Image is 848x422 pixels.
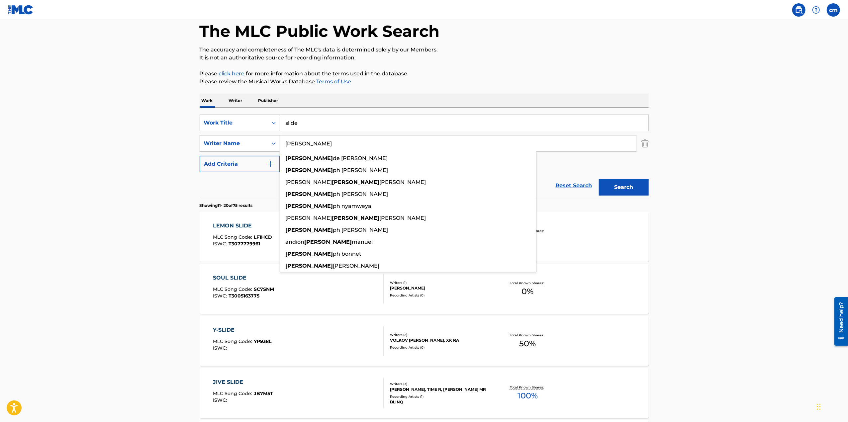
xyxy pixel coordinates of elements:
p: It is not an authoritative source for recording information. [200,54,649,62]
div: Y-SLIDE [213,326,271,334]
div: JIVE SLIDE [213,378,273,386]
strong: [PERSON_NAME] [286,167,333,173]
p: Writer [227,94,244,108]
span: manuel [352,239,373,245]
span: ISWC : [213,345,229,351]
img: 9d2ae6d4665cec9f34b9.svg [267,160,275,168]
span: [PERSON_NAME] [380,215,426,221]
span: MLC Song Code : [213,286,254,292]
strong: [PERSON_NAME] [286,227,333,233]
span: ISWC : [213,241,229,247]
span: ISWC : [213,293,229,299]
a: Y-SLIDEMLC Song Code:YP938LISWC:Writers (2)VOLKOV [PERSON_NAME], XK RARecording Artists (0)Total ... [200,316,649,366]
p: The accuracy and completeness of The MLC's data is determined solely by our Members. [200,46,649,54]
div: VOLKOV [PERSON_NAME], XK RA [390,337,490,343]
a: Public Search [792,3,805,17]
a: LEMON SLIDEMLC Song Code:LF1HCDISWC:T3077779961Writers (1)[PERSON_NAME] [PERSON_NAME]Recording Ar... [200,212,649,262]
span: [PERSON_NAME] [286,215,332,221]
div: Writers ( 1 ) [390,280,490,285]
img: Delete Criterion [641,135,649,152]
strong: [PERSON_NAME] [332,215,380,221]
strong: [PERSON_NAME] [286,191,333,197]
span: 100 % [518,390,538,402]
p: Please review the Musical Works Database [200,78,649,86]
span: MLC Song Code : [213,234,254,240]
a: click here [219,70,245,77]
div: SOUL SLIDE [213,274,274,282]
span: 50 % [519,338,536,350]
span: [PERSON_NAME] [380,179,426,185]
a: SOUL SLIDEMLC Song Code:SC7SNMISWC:T3005163775Writers (1)[PERSON_NAME]Recording Artists (0)Total ... [200,264,649,314]
div: Writers ( 3 ) [390,381,490,386]
div: BLINQ [390,399,490,405]
strong: [PERSON_NAME] [286,203,333,209]
span: ph [PERSON_NAME] [333,191,388,197]
p: Publisher [256,94,280,108]
p: Total Known Shares: [510,333,545,338]
span: YP938L [254,338,271,344]
button: Add Criteria [200,156,280,172]
p: Showing 11 - 20 of 75 results [200,203,253,209]
div: Work Title [204,119,264,127]
div: Recording Artists ( 0 ) [390,293,490,298]
img: MLC Logo [8,5,34,15]
iframe: Chat Widget [815,390,848,422]
span: ph nyamweya [333,203,372,209]
span: ph [PERSON_NAME] [333,227,388,233]
strong: [PERSON_NAME] [332,179,380,185]
div: [PERSON_NAME] [390,285,490,291]
span: [PERSON_NAME] [286,179,332,185]
div: Drag [817,397,821,417]
a: JIVE SLIDEMLC Song Code:JB7M5TISWC:Writers (3)[PERSON_NAME], TIME R, [PERSON_NAME] MRRecording Ar... [200,368,649,418]
span: SC7SNM [254,286,274,292]
span: ph [PERSON_NAME] [333,167,388,173]
span: de [PERSON_NAME] [333,155,388,161]
div: User Menu [827,3,840,17]
span: T3077779961 [229,241,260,247]
img: help [812,6,820,14]
p: Please for more information about the terms used in the database. [200,70,649,78]
div: Recording Artists ( 0 ) [390,345,490,350]
div: Help [809,3,823,17]
div: Writer Name [204,139,264,147]
div: Recording Artists ( 1 ) [390,394,490,399]
strong: [PERSON_NAME] [286,251,333,257]
strong: [PERSON_NAME] [286,155,333,161]
a: Terms of Use [315,78,351,85]
span: 0 % [521,286,533,297]
div: LEMON SLIDE [213,222,272,230]
strong: [PERSON_NAME] [305,239,352,245]
p: Work [200,94,215,108]
div: [PERSON_NAME], TIME R, [PERSON_NAME] MR [390,386,490,392]
button: Search [599,179,649,196]
img: search [795,6,803,14]
form: Search Form [200,115,649,199]
span: LF1HCD [254,234,272,240]
p: Total Known Shares: [510,281,545,286]
p: Total Known Shares: [510,385,545,390]
span: T3005163775 [229,293,259,299]
span: ph bonnet [333,251,362,257]
span: JB7M5T [254,390,273,396]
span: MLC Song Code : [213,338,254,344]
iframe: Resource Center [829,295,848,348]
a: Reset Search [552,178,596,193]
strong: [PERSON_NAME] [286,263,333,269]
span: MLC Song Code : [213,390,254,396]
div: Writers ( 2 ) [390,332,490,337]
span: ISWC : [213,397,229,403]
span: [PERSON_NAME] [333,263,380,269]
h1: The MLC Public Work Search [200,21,440,41]
span: andion [286,239,305,245]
